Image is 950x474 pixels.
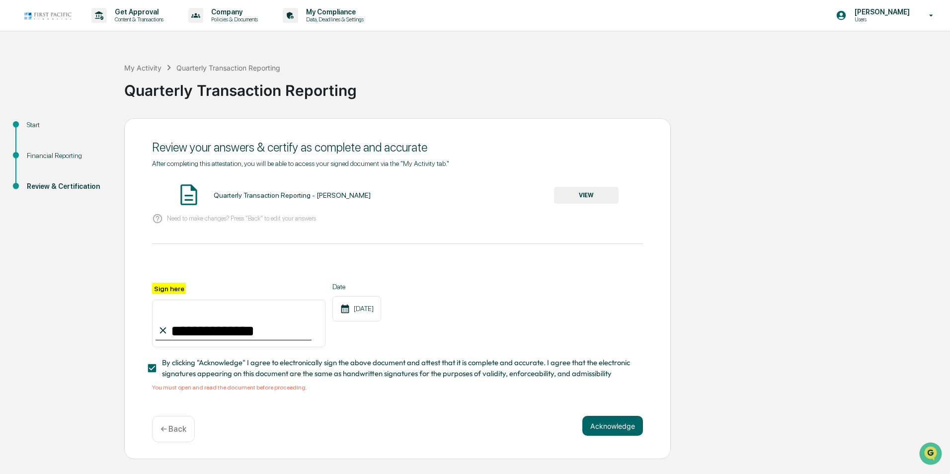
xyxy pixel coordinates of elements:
[167,215,316,222] p: Need to make changes? Press "Back" to edit your answers
[70,168,120,176] a: Powered byPylon
[99,168,120,176] span: Pylon
[34,86,126,94] div: We're available if you need us!
[298,8,369,16] p: My Compliance
[10,126,18,134] div: 🖐️
[107,16,168,23] p: Content & Transactions
[298,16,369,23] p: Data, Deadlines & Settings
[332,296,381,321] div: [DATE]
[214,191,371,199] div: Quarterly Transaction Reporting - [PERSON_NAME]
[6,121,68,139] a: 🖐️Preclearance
[582,416,643,436] button: Acknowledge
[124,74,945,99] div: Quarterly Transaction Reporting
[152,140,643,155] div: Review your answers & certify as complete and accurate
[847,16,915,23] p: Users
[176,182,201,207] img: Document Icon
[847,8,915,16] p: [PERSON_NAME]
[10,21,181,37] p: How can we help?
[203,8,263,16] p: Company
[27,181,108,192] div: Review & Certification
[203,16,263,23] p: Policies & Documents
[176,64,280,72] div: Quarterly Transaction Reporting
[10,76,28,94] img: 1746055101610-c473b297-6a78-478c-a979-82029cc54cd1
[107,8,168,16] p: Get Approval
[124,64,161,72] div: My Activity
[332,283,381,291] label: Date
[27,120,108,130] div: Start
[152,384,643,391] div: You must open and read the document before proceeding.
[68,121,127,139] a: 🗄️Attestations
[6,140,67,158] a: 🔎Data Lookup
[554,187,619,204] button: VIEW
[72,126,80,134] div: 🗄️
[34,76,163,86] div: Start new chat
[24,11,72,20] img: logo
[152,283,186,294] label: Sign here
[10,145,18,153] div: 🔎
[27,151,108,161] div: Financial Reporting
[160,424,186,434] p: ← Back
[169,79,181,91] button: Start new chat
[82,125,123,135] span: Attestations
[918,441,945,468] iframe: Open customer support
[20,125,64,135] span: Preclearance
[20,144,63,154] span: Data Lookup
[152,159,449,167] span: After completing this attestation, you will be able to access your signed document via the "My Ac...
[162,357,635,380] span: By clicking "Acknowledge" I agree to electronically sign the above document and attest that it is...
